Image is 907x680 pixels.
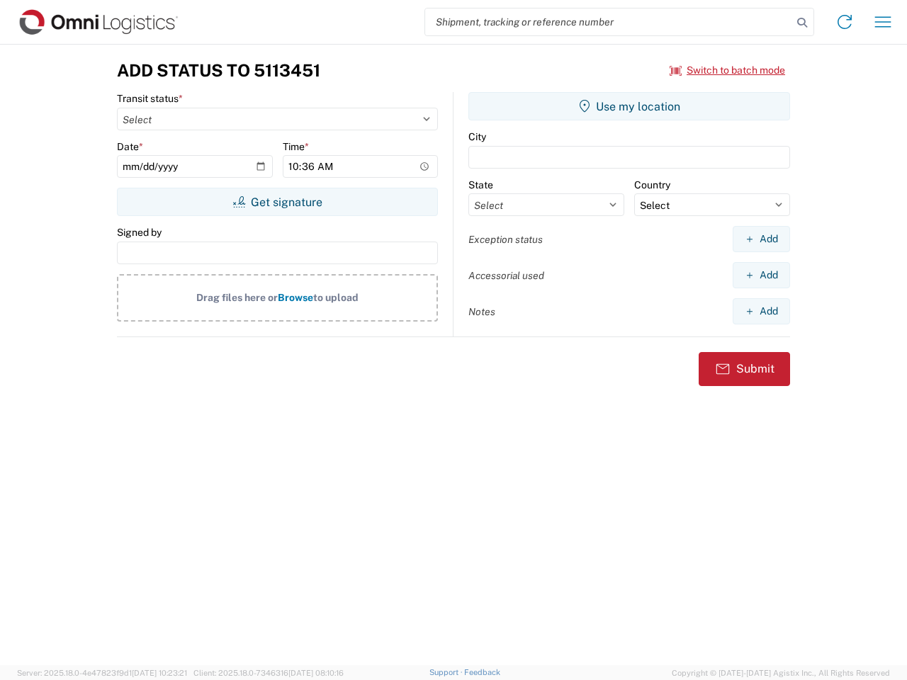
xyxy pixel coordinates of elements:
span: Server: 2025.18.0-4e47823f9d1 [17,669,187,677]
label: City [468,130,486,143]
h3: Add Status to 5113451 [117,60,320,81]
button: Use my location [468,92,790,120]
input: Shipment, tracking or reference number [425,8,792,35]
label: Exception status [468,233,543,246]
label: Transit status [117,92,183,105]
label: Date [117,140,143,153]
button: Add [733,226,790,252]
label: State [468,178,493,191]
span: Client: 2025.18.0-7346316 [193,669,344,677]
span: [DATE] 08:10:16 [288,669,344,677]
a: Support [429,668,465,676]
label: Country [634,178,670,191]
label: Notes [468,305,495,318]
span: Drag files here or [196,292,278,303]
label: Time [283,140,309,153]
button: Get signature [117,188,438,216]
button: Switch to batch mode [670,59,785,82]
label: Accessorial used [468,269,544,282]
span: [DATE] 10:23:21 [132,669,187,677]
label: Signed by [117,226,162,239]
span: Browse [278,292,313,303]
button: Add [733,298,790,324]
span: Copyright © [DATE]-[DATE] Agistix Inc., All Rights Reserved [672,667,890,679]
a: Feedback [464,668,500,676]
button: Add [733,262,790,288]
span: to upload [313,292,359,303]
button: Submit [699,352,790,386]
